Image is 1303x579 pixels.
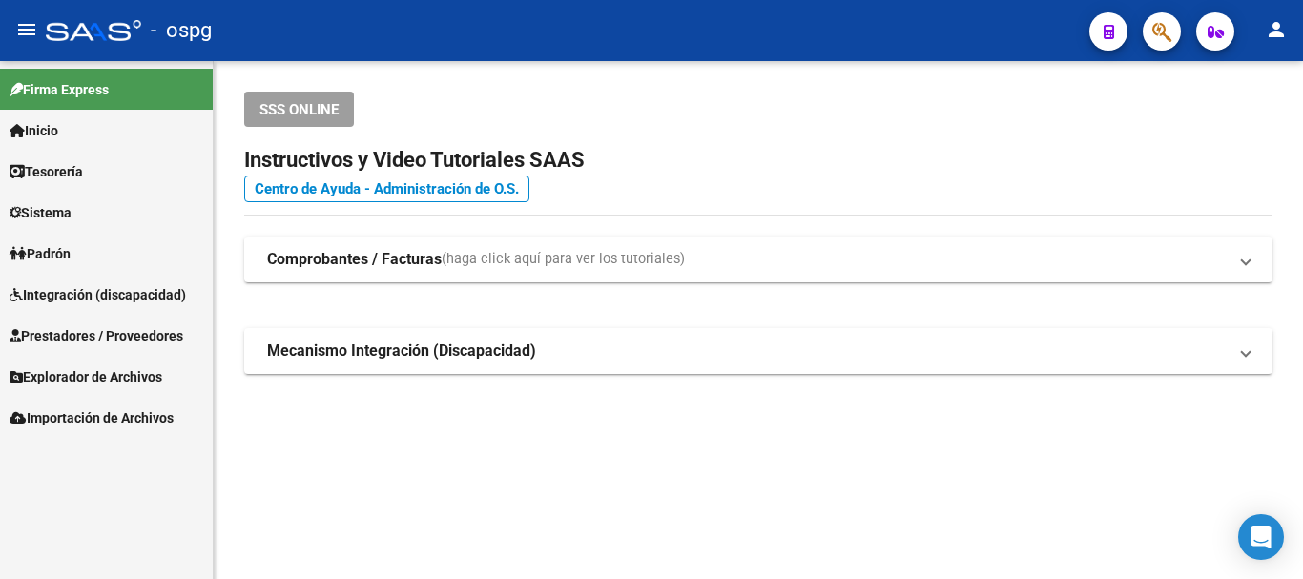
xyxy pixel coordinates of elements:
[244,92,354,127] button: SSS ONLINE
[244,176,529,202] a: Centro de Ayuda - Administración de O.S.
[1238,514,1284,560] div: Open Intercom Messenger
[10,366,162,387] span: Explorador de Archivos
[244,237,1272,282] mat-expansion-panel-header: Comprobantes / Facturas(haga click aquí para ver los tutoriales)
[10,325,183,346] span: Prestadores / Proveedores
[151,10,212,52] span: - ospg
[267,249,442,270] strong: Comprobantes / Facturas
[244,328,1272,374] mat-expansion-panel-header: Mecanismo Integración (Discapacidad)
[15,18,38,41] mat-icon: menu
[10,79,109,100] span: Firma Express
[267,341,536,362] strong: Mecanismo Integración (Discapacidad)
[10,407,174,428] span: Importación de Archivos
[10,243,71,264] span: Padrón
[10,161,83,182] span: Tesorería
[10,120,58,141] span: Inicio
[259,101,339,118] span: SSS ONLINE
[10,202,72,223] span: Sistema
[10,284,186,305] span: Integración (discapacidad)
[244,142,1272,178] h2: Instructivos y Video Tutoriales SAAS
[1265,18,1288,41] mat-icon: person
[442,249,685,270] span: (haga click aquí para ver los tutoriales)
